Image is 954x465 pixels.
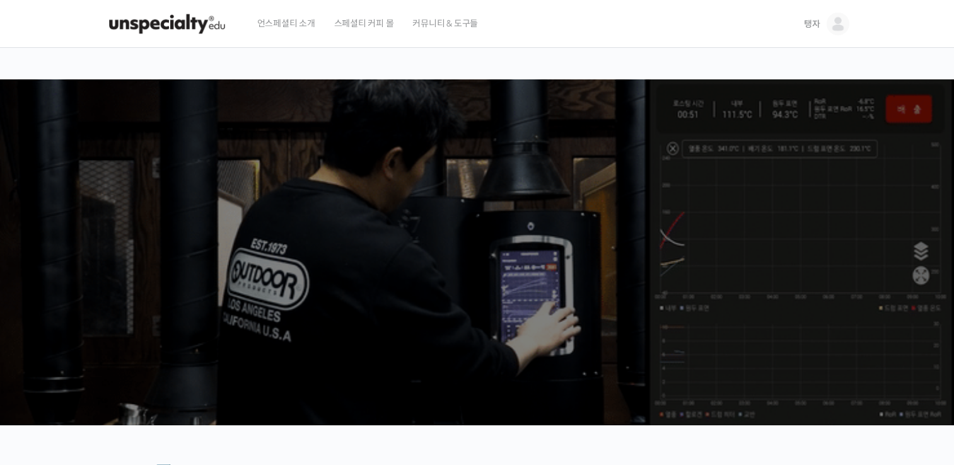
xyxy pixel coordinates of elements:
[13,193,942,256] p: [PERSON_NAME]을 다하는 당신을 위해, 최고와 함께 만든 커피 클래스
[804,18,820,30] span: 탱자
[13,262,942,280] p: 시간과 장소에 구애받지 않고, 검증된 커리큘럼으로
